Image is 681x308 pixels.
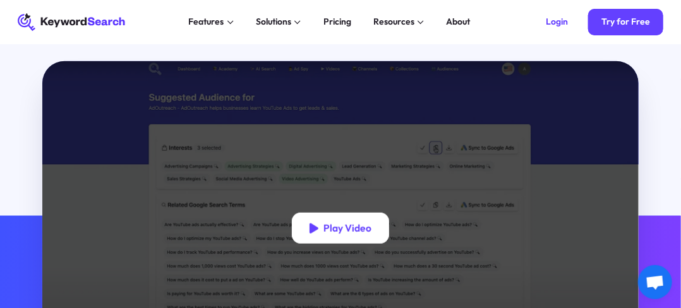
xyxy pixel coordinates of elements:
a: Login [533,9,582,35]
div: Play Video [323,222,371,235]
div: Login [546,16,569,27]
div: Try for Free [601,16,650,27]
div: Features [188,15,224,28]
a: Try for Free [588,9,663,35]
div: Resources [373,15,414,28]
a: About [440,13,477,31]
div: Pricing [323,15,351,28]
div: About [446,15,470,28]
a: Pricing [316,13,358,31]
div: Solutions [256,15,291,28]
div: Mở cuộc trò chuyện [638,265,672,299]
